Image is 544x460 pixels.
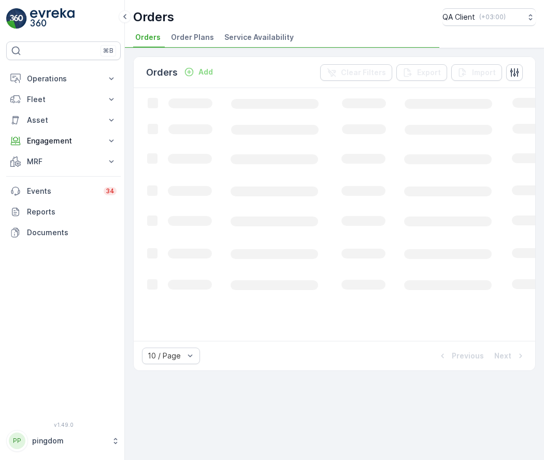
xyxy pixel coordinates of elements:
[442,8,536,26] button: QA Client(+03:00)
[106,187,114,195] p: 34
[133,9,174,25] p: Orders
[6,89,121,110] button: Fleet
[451,64,502,81] button: Import
[493,350,527,362] button: Next
[417,67,441,78] p: Export
[103,47,113,55] p: ⌘B
[494,351,511,361] p: Next
[6,422,121,428] span: v 1.49.0
[171,32,214,42] span: Order Plans
[442,12,475,22] p: QA Client
[9,433,25,449] div: PP
[6,110,121,131] button: Asset
[6,222,121,243] a: Documents
[198,67,213,77] p: Add
[135,32,161,42] span: Orders
[224,32,294,42] span: Service Availability
[146,65,178,80] p: Orders
[27,115,100,125] p: Asset
[452,351,484,361] p: Previous
[27,94,100,105] p: Fleet
[32,436,106,446] p: pingdom
[6,202,121,222] a: Reports
[6,151,121,172] button: MRF
[27,186,97,196] p: Events
[180,66,217,78] button: Add
[6,430,121,452] button: PPpingdom
[27,156,100,167] p: MRF
[6,131,121,151] button: Engagement
[396,64,447,81] button: Export
[27,207,117,217] p: Reports
[472,67,496,78] p: Import
[320,64,392,81] button: Clear Filters
[30,8,75,29] img: logo_light-DOdMpM7g.png
[27,74,100,84] p: Operations
[6,68,121,89] button: Operations
[6,181,121,202] a: Events34
[479,13,506,21] p: ( +03:00 )
[27,227,117,238] p: Documents
[6,8,27,29] img: logo
[436,350,485,362] button: Previous
[341,67,386,78] p: Clear Filters
[27,136,100,146] p: Engagement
